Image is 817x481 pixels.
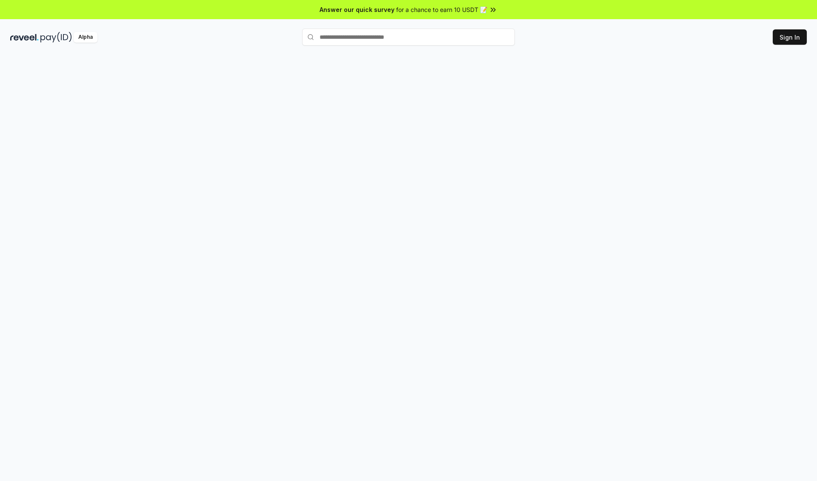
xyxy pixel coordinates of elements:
span: for a chance to earn 10 USDT 📝 [396,5,487,14]
img: reveel_dark [10,32,39,43]
button: Sign In [773,29,807,45]
span: Answer our quick survey [320,5,394,14]
img: pay_id [40,32,72,43]
div: Alpha [74,32,97,43]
